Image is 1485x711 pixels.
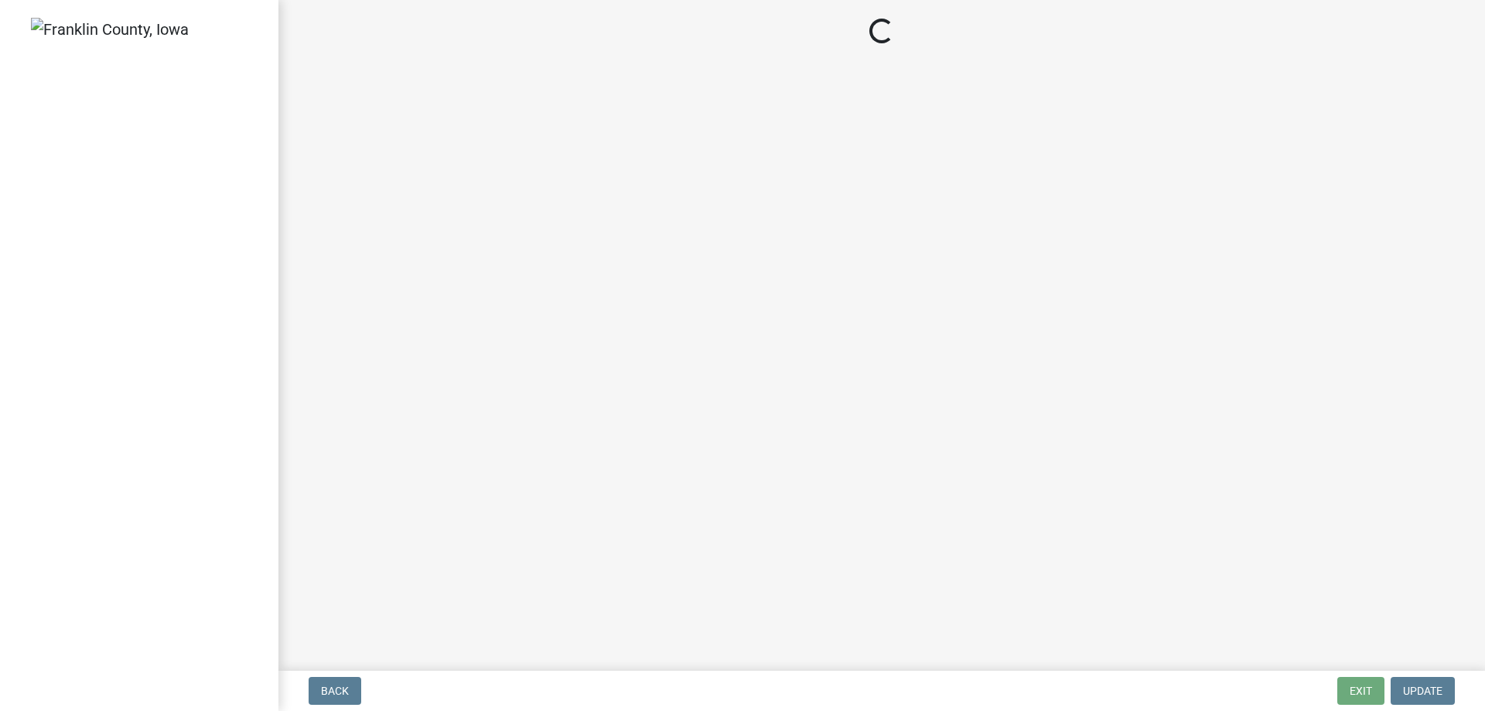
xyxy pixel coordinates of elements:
[31,18,189,41] img: Franklin County, Iowa
[1391,677,1455,705] button: Update
[1337,677,1384,705] button: Exit
[321,685,349,697] span: Back
[309,677,361,705] button: Back
[1403,685,1442,697] span: Update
